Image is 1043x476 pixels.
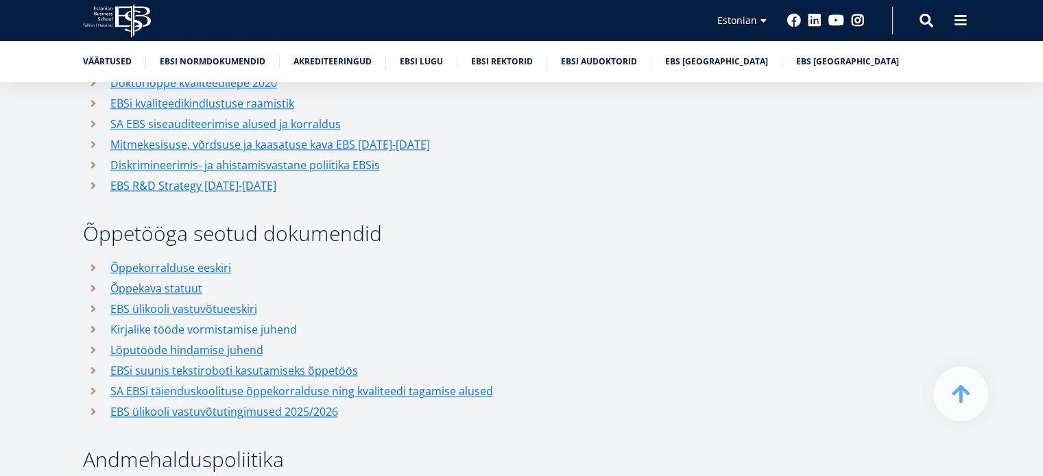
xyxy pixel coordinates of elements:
a: EBSi rektorid [471,55,533,68]
a: Facebook [787,14,801,27]
a: Väärtused [83,55,132,68]
a: EBSi normdokumendid [160,55,265,68]
a: Kirjalike tööde vormistamise juhend [110,319,297,340]
a: Mitmekesisuse, võrdsuse ja kaasatuse kava EBS [DATE]-[DATE] [110,134,430,155]
a: Youtube [828,14,844,27]
a: EBSi kvaliteedikindlustuse raamistik [110,93,294,114]
h3: Andmehalduspoliitika [83,449,734,470]
a: EBS [GEOGRAPHIC_DATA] [796,55,899,68]
a: Õppekava statuut [110,278,202,299]
a: Instagram [851,14,865,27]
a: EBS [GEOGRAPHIC_DATA] [665,55,768,68]
h3: Õppetööga seotud dokumendid [83,223,734,244]
a: EBSi audoktorid [561,55,637,68]
a: Akrediteeringud [293,55,372,68]
a: EBSi suunis tekstiroboti kasutamiseks õppetöös [110,360,358,381]
a: Linkedin [808,14,822,27]
a: Lõputööde hindamise juhend [110,340,263,360]
a: Diskrimineerimis- ja ahistamisvastane poliitika EBSis [110,155,380,175]
a: Doktoriõppe kvaliteedilepe 2020 [110,73,277,93]
a: EBS ülikooli vastuvõtueeskiri [110,299,257,319]
a: SA EBSi täienduskoolituse õppekorralduse ning kvaliteedi tagamise alused [110,381,493,401]
a: EBSi lugu [400,55,443,68]
a: EBS R&D Strategy [DATE]-[DATE] [110,175,276,196]
a: EBS ülikooli vastuvõtutingimused 2025/2026 [110,401,338,422]
a: SA EBS siseauditeerimise alused ja korraldus [110,114,341,134]
a: Õppekorralduse eeskiri [110,258,231,278]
